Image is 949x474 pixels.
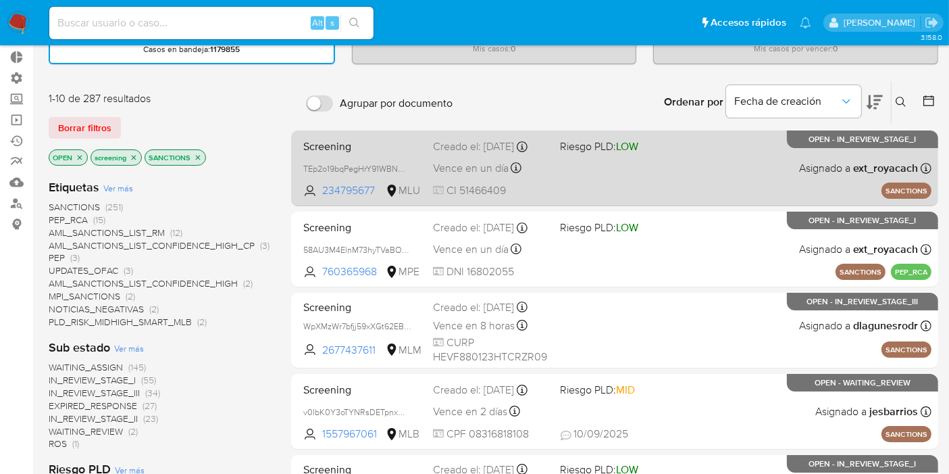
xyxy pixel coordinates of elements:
span: Alt [312,16,323,29]
button: search-icon [340,14,368,32]
a: Salir [925,16,939,30]
input: Buscar usuario o caso... [49,14,374,32]
span: 3.158.0 [921,32,942,43]
span: Accesos rápidos [711,16,786,30]
p: igor.oliveirabrito@mercadolibre.com [844,16,920,29]
span: s [330,16,334,29]
a: Notificaciones [800,17,811,28]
